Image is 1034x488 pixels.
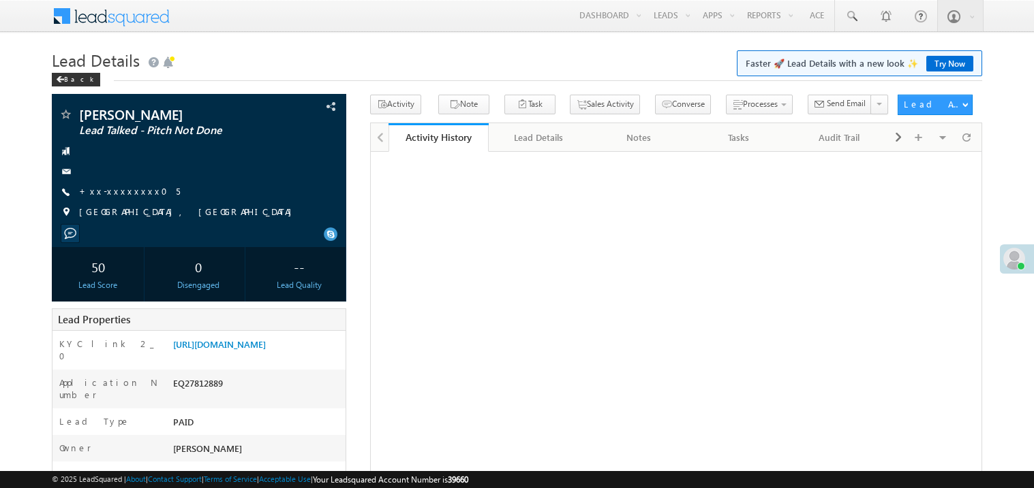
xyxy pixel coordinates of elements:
[170,415,346,434] div: PAID
[59,338,159,362] label: KYC link 2_0
[79,108,262,121] span: [PERSON_NAME]
[52,72,107,84] a: Back
[79,206,299,219] span: [GEOGRAPHIC_DATA], [GEOGRAPHIC_DATA]
[689,123,789,152] a: Tasks
[399,131,478,144] div: Activity History
[52,49,140,71] span: Lead Details
[655,95,711,114] button: Converse
[313,474,468,485] span: Your Leadsquared Account Number is
[898,95,973,115] button: Lead Actions
[204,474,257,483] a: Terms of Service
[800,129,877,146] div: Audit Trail
[155,279,241,291] div: Disengaged
[700,129,777,146] div: Tasks
[904,98,962,110] div: Lead Actions
[448,474,468,485] span: 39660
[58,312,130,326] span: Lead Properties
[59,376,159,401] label: Application Number
[743,99,778,109] span: Processes
[370,95,421,114] button: Activity
[589,123,689,152] a: Notes
[170,376,346,395] div: EQ27812889
[389,123,489,152] a: Activity History
[438,95,489,114] button: Note
[746,56,973,70] span: Faster 🚀 Lead Details with a new look ✨
[256,279,342,291] div: Lead Quality
[259,474,311,483] a: Acceptable Use
[52,73,100,86] div: Back
[55,254,141,279] div: 50
[126,474,146,483] a: About
[52,473,468,486] span: © 2025 LeadSquared | | | | |
[489,123,589,152] a: Lead Details
[173,442,242,454] span: [PERSON_NAME]
[600,129,677,146] div: Notes
[79,185,180,197] a: +xx-xxxxxxxx05
[256,254,342,279] div: --
[59,415,130,427] label: Lead Type
[148,474,202,483] a: Contact Support
[155,254,241,279] div: 0
[726,95,793,114] button: Processes
[808,95,872,114] button: Send Email
[55,279,141,291] div: Lead Score
[827,97,866,110] span: Send Email
[59,442,91,454] label: Owner
[504,95,556,114] button: Task
[79,124,262,137] span: Lead Talked - Pitch Not Done
[926,56,973,71] a: Try Now
[570,95,640,114] button: Sales Activity
[500,129,577,146] div: Lead Details
[173,338,266,350] a: [URL][DOMAIN_NAME]
[789,123,889,152] a: Audit Trail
